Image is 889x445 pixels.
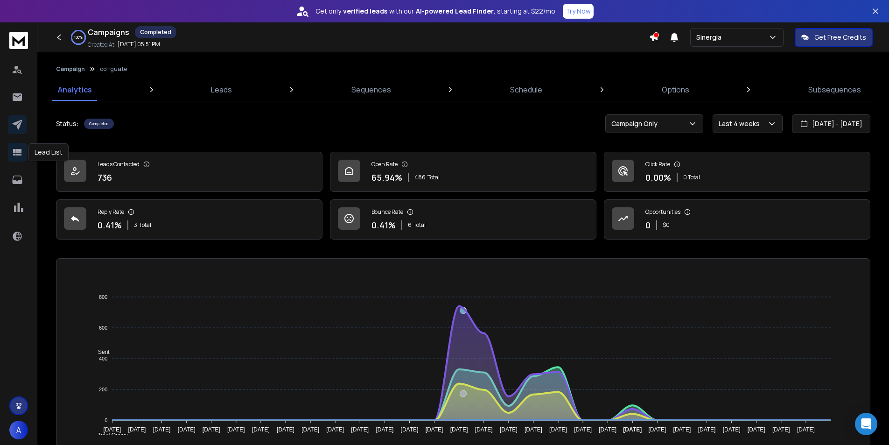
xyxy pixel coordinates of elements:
[648,426,666,433] tspan: [DATE]
[772,426,790,433] tspan: [DATE]
[99,325,107,331] tspan: 600
[662,84,689,95] p: Options
[599,426,616,433] tspan: [DATE]
[105,417,107,423] tspan: 0
[500,426,518,433] tspan: [DATE]
[346,78,397,101] a: Sequences
[252,426,270,433] tspan: [DATE]
[56,65,85,73] button: Campaign
[99,387,107,392] tspan: 200
[84,119,114,129] div: Completed
[56,119,78,128] p: Status:
[719,119,763,128] p: Last 4 weeks
[803,78,867,101] a: Subsequences
[205,78,238,101] a: Leads
[855,413,877,435] div: Open Intercom Messenger
[98,219,122,232] p: 0.41 %
[91,432,128,438] span: Total Opens
[797,426,815,433] tspan: [DATE]
[426,426,443,433] tspan: [DATE]
[99,294,107,300] tspan: 800
[351,84,391,95] p: Sequences
[371,208,403,216] p: Bounce Rate
[376,426,393,433] tspan: [DATE]
[413,221,426,229] span: Total
[645,161,670,168] p: Click Rate
[351,426,369,433] tspan: [DATE]
[56,199,322,240] a: Reply Rate0.41%3Total
[795,28,873,47] button: Get Free Credits
[450,426,468,433] tspan: [DATE]
[301,426,319,433] tspan: [DATE]
[91,349,110,355] span: Sent
[203,426,220,433] tspan: [DATE]
[99,356,107,361] tspan: 400
[414,174,426,181] span: 486
[371,161,398,168] p: Open Rate
[574,426,592,433] tspan: [DATE]
[723,426,741,433] tspan: [DATE]
[9,32,28,49] img: logo
[98,171,112,184] p: 736
[98,161,140,168] p: Leads Contacted
[330,199,596,240] a: Bounce Rate0.41%6Total
[371,219,396,232] p: 0.41 %
[211,84,232,95] p: Leads
[153,426,171,433] tspan: [DATE]
[427,174,440,181] span: Total
[408,221,412,229] span: 6
[656,78,695,101] a: Options
[814,33,866,42] p: Get Free Credits
[683,174,700,181] p: 0 Total
[326,426,344,433] tspan: [DATE]
[178,426,196,433] tspan: [DATE]
[604,152,870,192] a: Click Rate0.00%0 Total
[623,426,642,433] tspan: [DATE]
[475,426,493,433] tspan: [DATE]
[808,84,861,95] p: Subsequences
[139,221,151,229] span: Total
[227,426,245,433] tspan: [DATE]
[673,426,691,433] tspan: [DATE]
[88,41,116,49] p: Created At:
[103,426,121,433] tspan: [DATE]
[56,152,322,192] a: Leads Contacted736
[401,426,419,433] tspan: [DATE]
[645,208,680,216] p: Opportunities
[611,119,661,128] p: Campaign Only
[645,219,651,232] p: 0
[9,421,28,439] button: A
[698,426,716,433] tspan: [DATE]
[549,426,567,433] tspan: [DATE]
[135,26,176,38] div: Completed
[604,199,870,240] a: Opportunities0$0
[748,426,765,433] tspan: [DATE]
[525,426,542,433] tspan: [DATE]
[52,78,98,101] a: Analytics
[371,171,402,184] p: 65.94 %
[277,426,294,433] tspan: [DATE]
[100,65,127,73] p: col-guate
[416,7,495,16] strong: AI-powered Lead Finder,
[118,41,160,48] p: [DATE] 05:51 PM
[663,221,670,229] p: $ 0
[28,143,69,161] div: Lead List
[510,84,542,95] p: Schedule
[58,84,92,95] p: Analytics
[134,221,137,229] span: 3
[98,208,124,216] p: Reply Rate
[696,33,725,42] p: Sinergia
[315,7,555,16] p: Get only with our starting at $22/mo
[330,152,596,192] a: Open Rate65.94%486Total
[566,7,591,16] p: Try Now
[504,78,548,101] a: Schedule
[792,114,870,133] button: [DATE] - [DATE]
[128,426,146,433] tspan: [DATE]
[74,35,83,40] p: 100 %
[88,27,129,38] h1: Campaigns
[343,7,387,16] strong: verified leads
[645,171,671,184] p: 0.00 %
[563,4,594,19] button: Try Now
